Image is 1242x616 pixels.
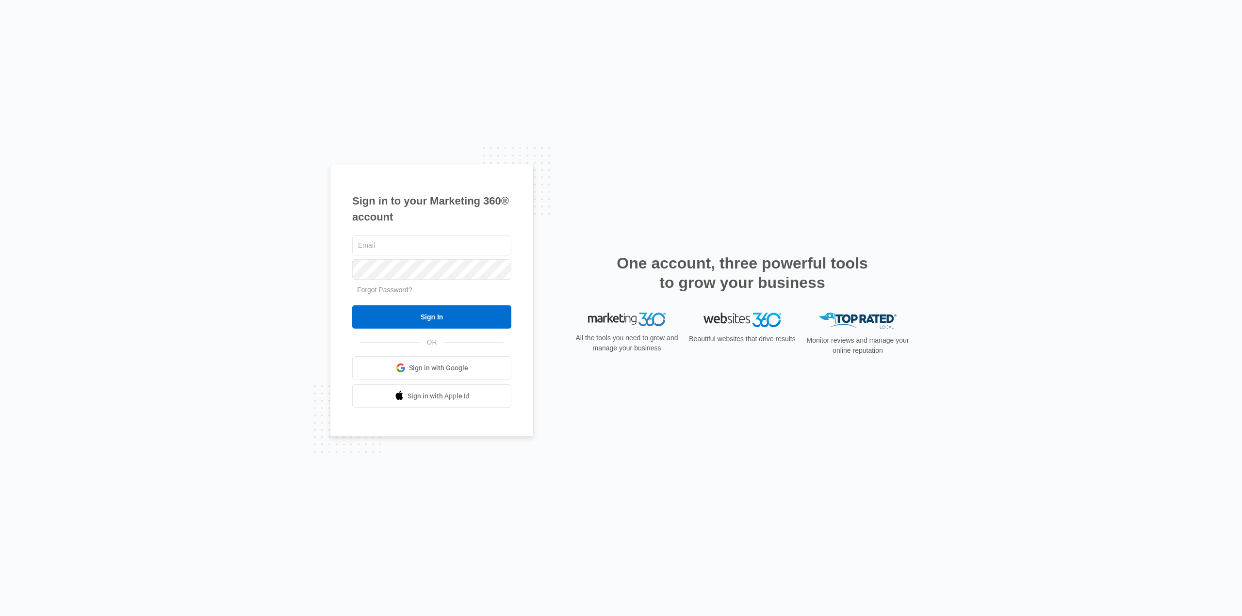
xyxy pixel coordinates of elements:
[420,337,444,347] span: OR
[352,193,511,225] h1: Sign in to your Marketing 360® account
[352,305,511,329] input: Sign In
[357,286,412,294] a: Forgot Password?
[614,253,871,292] h2: One account, three powerful tools to grow your business
[703,313,781,327] img: Websites 360
[819,313,897,329] img: Top Rated Local
[352,356,511,379] a: Sign in with Google
[408,391,470,401] span: Sign in with Apple Id
[352,384,511,408] a: Sign in with Apple Id
[803,335,912,356] p: Monitor reviews and manage your online reputation
[409,363,468,373] span: Sign in with Google
[688,334,797,344] p: Beautiful websites that drive results
[572,333,681,353] p: All the tools you need to grow and manage your business
[588,313,666,326] img: Marketing 360
[352,235,511,255] input: Email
